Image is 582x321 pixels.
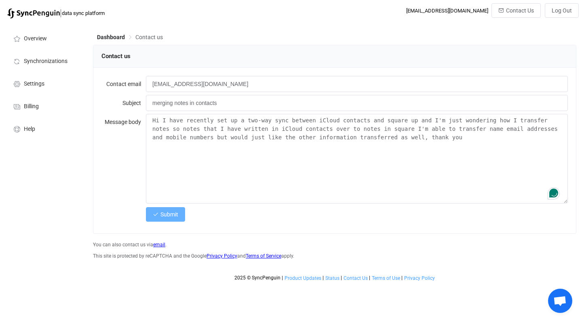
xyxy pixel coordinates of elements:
[101,52,131,60] span: Contact us
[548,289,572,313] div: Open chat
[24,103,39,110] span: Billing
[506,7,534,14] span: Contact Us
[97,34,163,40] div: Breadcrumb
[369,275,370,281] span: |
[234,275,280,281] span: 2025 © SyncPenguin
[62,10,105,16] span: data sync platform
[545,3,579,18] button: Log Out
[146,207,185,222] button: Submit
[552,7,572,14] span: Log Out
[4,49,85,72] a: Synchronizations
[4,117,85,140] a: Help
[4,27,85,49] a: Overview
[101,114,146,130] label: Message body
[406,8,488,14] div: [EMAIL_ADDRESS][DOMAIN_NAME]
[207,253,237,259] a: Privacy Policy
[93,242,167,248] span: You can also contact us via .
[404,275,435,281] a: Privacy Policy
[246,253,281,259] a: Terms of Service
[4,94,85,117] a: Billing
[7,7,105,19] a: |data sync platform
[325,275,340,281] a: Status
[153,242,165,248] a: email
[341,275,342,281] span: |
[135,34,163,40] span: Contact us
[4,72,85,94] a: Settings
[372,275,400,281] span: Terms of Use
[146,76,568,92] input: Your email
[401,275,403,281] span: |
[24,36,47,42] span: Overview
[97,34,125,40] span: Dashboard
[371,275,401,281] a: Terms of Use
[343,275,368,281] a: Contact Us
[101,95,146,111] label: Subject
[24,58,67,65] span: Synchronizations
[404,275,435,281] span: Privacy Policy
[101,76,146,92] label: Contact email
[7,8,60,19] img: syncpenguin.svg
[284,275,322,281] a: Product Updates
[160,211,178,218] span: Submit
[323,275,324,281] span: |
[24,81,44,87] span: Settings
[146,95,568,111] input: Subject of your request
[24,126,35,132] span: Help
[491,3,541,18] button: Contact Us
[344,275,368,281] span: Contact Us
[285,275,321,281] span: Product Updates
[325,275,339,281] span: Status
[60,7,62,19] span: |
[93,242,576,259] div: This site is protected by reCAPTCHA and the Google and apply.
[282,275,283,281] span: |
